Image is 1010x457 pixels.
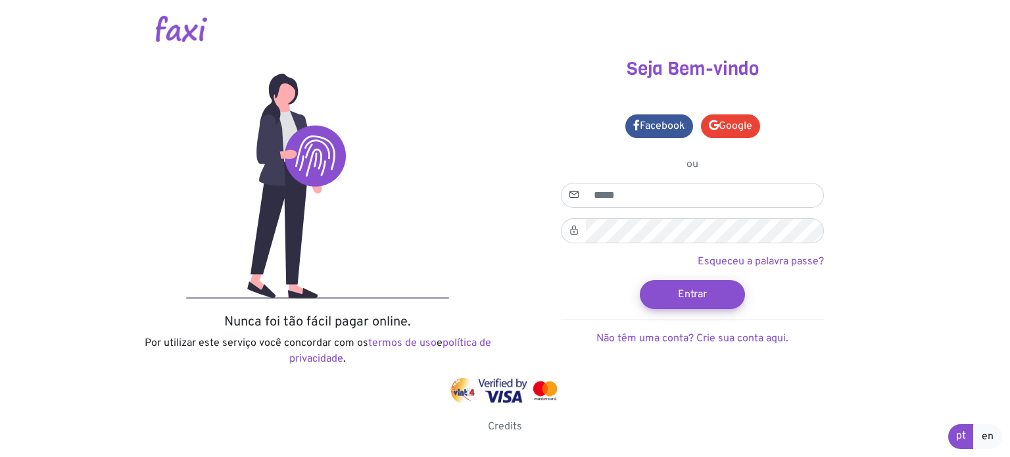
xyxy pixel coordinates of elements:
[450,378,476,403] img: vinti4
[140,314,495,330] h5: Nunca foi tão fácil pagar online.
[625,114,693,138] a: Facebook
[140,335,495,367] p: Por utilizar este serviço você concordar com os e .
[973,424,1002,449] a: en
[561,156,824,172] p: ou
[530,378,560,403] img: mastercard
[515,58,870,80] h3: Seja Bem-vindo
[596,332,788,345] a: Não têm uma conta? Crie sua conta aqui.
[948,424,974,449] a: pt
[701,114,760,138] a: Google
[478,378,527,403] img: visa
[488,420,522,433] a: Credits
[640,280,745,309] button: Entrar
[368,337,437,350] a: termos de uso
[698,255,824,268] a: Esqueceu a palavra passe?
